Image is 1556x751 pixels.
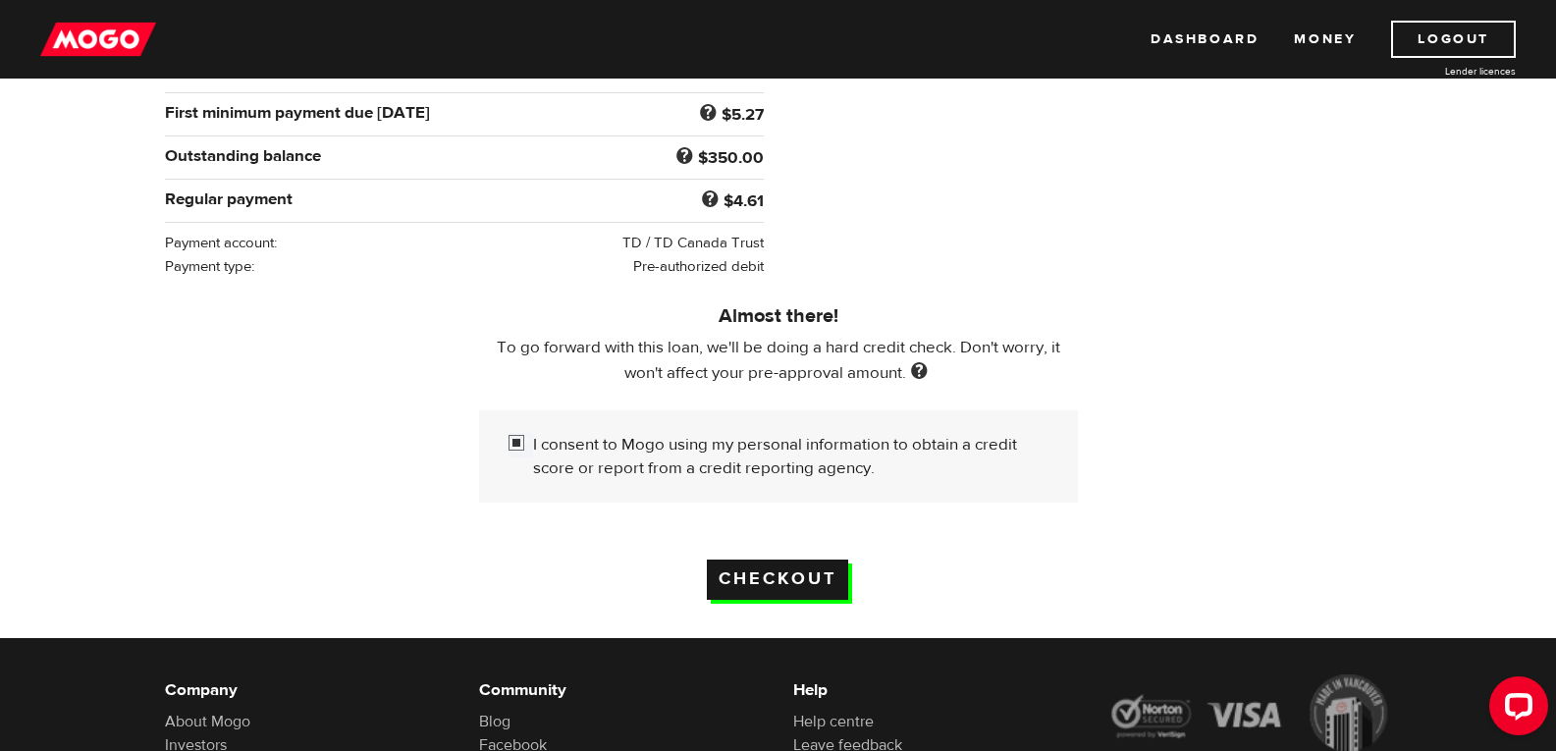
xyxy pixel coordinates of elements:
[793,712,874,731] a: Help centre
[479,712,510,731] a: Blog
[1294,21,1356,58] a: Money
[707,560,848,600] input: Checkout
[165,234,277,252] span: Payment account:
[165,678,450,702] h6: Company
[479,304,1078,328] h5: Almost there!
[633,257,764,276] span: Pre-authorized debit
[1107,674,1392,751] img: legal-icons-92a2ffecb4d32d839781d1b4e4802d7b.png
[1391,21,1516,58] a: Logout
[1474,669,1556,751] iframe: LiveChat chat widget
[479,678,764,702] h6: Community
[165,257,254,276] span: Payment type:
[497,337,1060,384] span: To go forward with this loan, we'll be doing a hard credit check. Don't worry, it won't affect yo...
[533,433,1048,480] label: I consent to Mogo using my personal information to obtain a credit score or report from a credit ...
[165,145,321,167] b: Outstanding balance
[722,104,764,126] b: $5.27
[793,678,1078,702] h6: Help
[1368,64,1516,79] a: Lender licences
[40,21,156,58] img: mogo_logo-11ee424be714fa7cbb0f0f49df9e16ec.png
[165,188,293,210] b: Regular payment
[724,190,764,212] b: $4.61
[165,102,430,124] b: First minimum payment due [DATE]
[165,712,250,731] a: About Mogo
[509,433,533,457] input: I consent to Mogo using my personal information to obtain a credit score or report from a credit ...
[1151,21,1259,58] a: Dashboard
[622,234,764,252] span: TD / TD Canada Trust
[698,147,764,169] b: $350.00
